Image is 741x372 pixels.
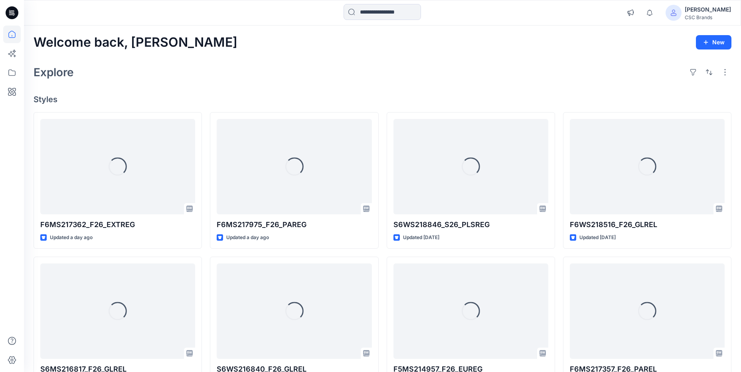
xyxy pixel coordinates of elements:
[670,10,677,16] svg: avatar
[685,14,731,20] div: CSC Brands
[34,66,74,79] h2: Explore
[226,233,269,242] p: Updated a day ago
[50,233,93,242] p: Updated a day ago
[40,219,195,230] p: F6MS217362_F26_EXTREG
[570,219,725,230] p: F6WS218516_F26_GLREL
[217,219,371,230] p: F6MS217975_F26_PAREG
[696,35,731,49] button: New
[579,233,616,242] p: Updated [DATE]
[403,233,439,242] p: Updated [DATE]
[34,35,237,50] h2: Welcome back, [PERSON_NAME]
[393,219,548,230] p: S6WS218846_S26_PLSREG
[34,95,731,104] h4: Styles
[685,5,731,14] div: [PERSON_NAME]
